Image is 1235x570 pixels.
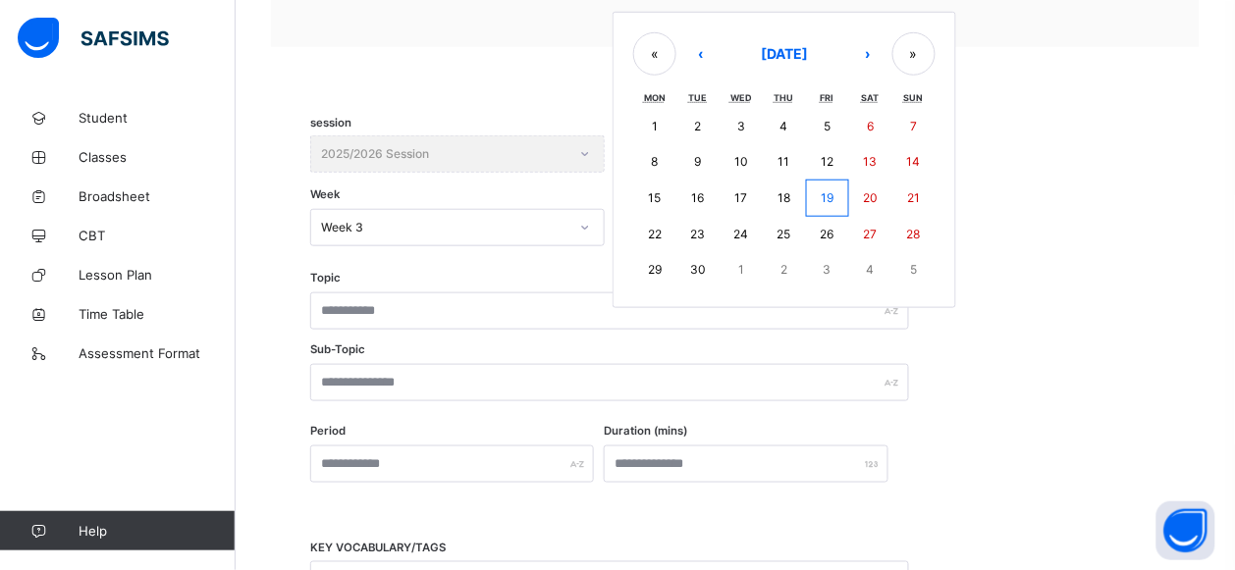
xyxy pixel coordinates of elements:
[676,144,720,180] button: September 9, 2025
[892,252,936,287] button: October 5, 2025
[310,187,340,201] span: Week
[806,217,849,252] button: September 26, 2025
[846,32,889,76] button: ›
[863,190,878,205] abbr: September 20, 2025
[690,262,706,277] abbr: September 30, 2025
[79,188,236,204] span: Broadsheet
[892,180,936,217] button: September 21, 2025
[79,228,236,243] span: CBT
[892,144,936,180] button: September 14, 2025
[676,252,720,287] button: September 30, 2025
[648,227,662,241] abbr: September 22, 2025
[310,116,351,130] span: session
[910,262,917,277] abbr: October 5, 2025
[761,45,808,62] span: [DATE]
[79,267,236,283] span: Lesson Plan
[720,109,763,144] button: September 3, 2025
[720,252,763,287] button: October 1, 2025
[806,180,849,217] button: September 19, 2025
[867,119,874,133] abbr: September 6, 2025
[310,542,446,555] span: KEY VOCABULARY/TAGS
[862,92,880,103] abbr: Saturday
[688,92,707,103] abbr: Tuesday
[910,119,917,133] abbr: September 7, 2025
[763,217,806,252] button: September 25, 2025
[79,523,235,539] span: Help
[633,180,676,217] button: September 15, 2025
[633,109,676,144] button: September 1, 2025
[79,110,236,126] span: Student
[806,252,849,287] button: October 3, 2025
[652,119,658,133] abbr: September 1, 2025
[676,109,720,144] button: September 2, 2025
[821,190,833,205] abbr: September 19, 2025
[676,180,720,217] button: September 16, 2025
[633,144,676,180] button: September 8, 2025
[648,190,661,205] abbr: September 15, 2025
[738,262,744,277] abbr: October 1, 2025
[720,217,763,252] button: September 24, 2025
[694,154,701,169] abbr: September 9, 2025
[778,227,791,241] abbr: September 25, 2025
[734,190,747,205] abbr: September 17, 2025
[849,217,892,252] button: September 27, 2025
[79,345,236,361] span: Assessment Format
[720,180,763,217] button: September 17, 2025
[720,144,763,180] button: September 10, 2025
[310,342,365,356] label: Sub-Topic
[849,252,892,287] button: October 4, 2025
[604,424,687,438] label: Duration (mins)
[904,92,924,103] abbr: Sunday
[648,262,662,277] abbr: September 29, 2025
[633,252,676,287] button: September 29, 2025
[310,424,346,438] label: Period
[690,227,705,241] abbr: September 23, 2025
[779,154,790,169] abbr: September 11, 2025
[824,119,831,133] abbr: September 5, 2025
[821,92,834,103] abbr: Friday
[676,217,720,252] button: September 23, 2025
[763,109,806,144] button: September 4, 2025
[763,144,806,180] button: September 11, 2025
[694,119,701,133] abbr: September 2, 2025
[806,144,849,180] button: September 12, 2025
[775,92,794,103] abbr: Thursday
[679,32,723,76] button: ‹
[780,262,787,277] abbr: October 2, 2025
[780,119,788,133] abbr: September 4, 2025
[730,92,752,103] abbr: Wednesday
[633,32,676,76] button: «
[79,149,236,165] span: Classes
[892,109,936,144] button: September 7, 2025
[864,227,878,241] abbr: September 27, 2025
[907,154,921,169] abbr: September 14, 2025
[892,32,936,76] button: »
[907,227,921,241] abbr: September 28, 2025
[737,119,745,133] abbr: September 3, 2025
[79,306,236,322] span: Time Table
[821,154,833,169] abbr: September 12, 2025
[867,262,875,277] abbr: October 4, 2025
[651,154,658,169] abbr: September 8, 2025
[849,180,892,217] button: September 20, 2025
[806,109,849,144] button: September 5, 2025
[633,217,676,252] button: September 22, 2025
[734,154,748,169] abbr: September 10, 2025
[763,252,806,287] button: October 2, 2025
[691,190,704,205] abbr: September 16, 2025
[763,180,806,217] button: September 18, 2025
[725,32,843,76] button: [DATE]
[892,217,936,252] button: September 28, 2025
[821,227,834,241] abbr: September 26, 2025
[644,92,666,103] abbr: Monday
[864,154,878,169] abbr: September 13, 2025
[733,227,748,241] abbr: September 24, 2025
[849,144,892,180] button: September 13, 2025
[907,190,920,205] abbr: September 21, 2025
[849,109,892,144] button: September 6, 2025
[18,18,169,59] img: safsims
[310,271,341,285] label: Topic
[321,221,568,235] div: Week 3
[824,262,832,277] abbr: October 3, 2025
[1156,501,1215,560] button: Open asap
